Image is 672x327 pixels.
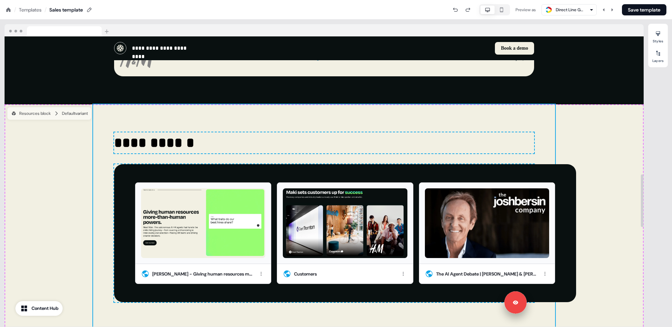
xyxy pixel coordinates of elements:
button: Save template [622,4,666,15]
div: Default variant [62,110,88,117]
div: Maki - Giving human resources more-than-human powers.[PERSON_NAME] - Giving human resources more-... [114,164,534,302]
img: Browser topbar [5,24,112,37]
div: Direct Line Group [556,6,584,13]
div: / [44,6,47,14]
button: Book a demo [495,42,534,55]
div: Customers [294,271,317,278]
button: Direct Line Group [541,4,597,15]
button: Layers [648,48,668,63]
img: Customers [283,188,407,258]
div: / [14,6,16,14]
img: Maki - Giving human resources more-than-human powers. [141,188,265,258]
button: Styles [648,28,668,43]
div: The AI Agent Debate | [PERSON_NAME] & [PERSON_NAME] People on the Future of Work [436,271,538,278]
div: Resources block [11,110,51,117]
div: Content Hub [31,305,58,312]
div: Preview as [516,6,536,13]
button: Content Hub [15,301,63,316]
div: [PERSON_NAME] - Giving human resources more-than-human powers. [152,271,254,278]
a: Templates [19,6,42,13]
div: Sales template [49,6,83,13]
div: Book a demo [327,42,534,55]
